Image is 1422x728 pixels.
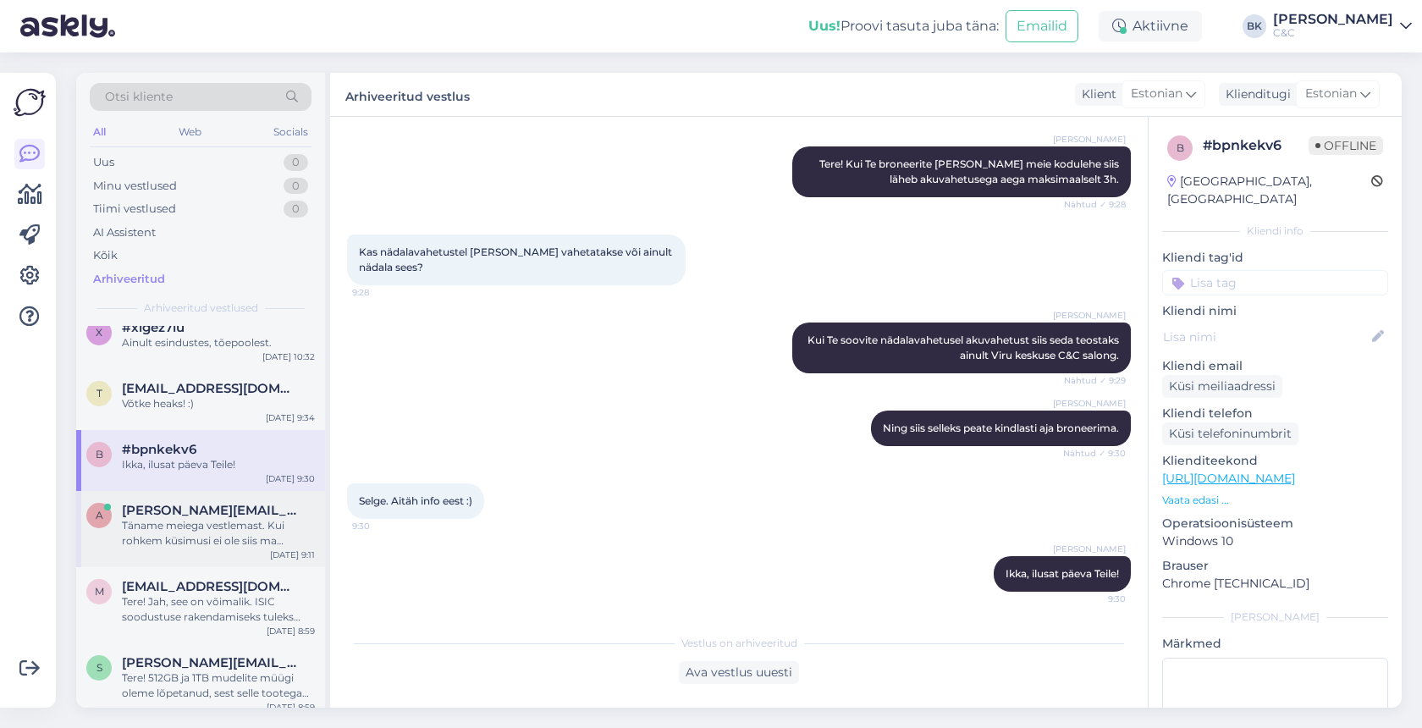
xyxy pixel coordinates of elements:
[1162,575,1388,593] p: Chrome [TECHNICAL_ID]
[105,88,173,106] span: Otsi kliente
[266,411,315,424] div: [DATE] 9:34
[1162,302,1388,320] p: Kliendi nimi
[122,442,196,457] span: #bpnkekv6
[270,121,311,143] div: Socials
[262,350,315,363] div: [DATE] 10:32
[1162,375,1282,398] div: Küsi meiliaadressi
[122,381,298,396] span: triiinuo@gmail.com
[1243,14,1266,38] div: BK
[14,86,46,119] img: Askly Logo
[93,271,165,288] div: Arhiveeritud
[1203,135,1309,156] div: # bpnkekv6
[95,585,104,598] span: m
[122,396,315,411] div: Võtke heaks! :)
[93,178,177,195] div: Minu vestlused
[175,121,205,143] div: Web
[1053,397,1126,410] span: [PERSON_NAME]
[93,154,114,171] div: Uus
[679,661,799,684] div: Ava vestlus uuesti
[1273,13,1393,26] div: [PERSON_NAME]
[1162,635,1388,653] p: Märkmed
[96,448,103,461] span: b
[1131,85,1182,103] span: Estonian
[1163,328,1369,346] input: Lisa nimi
[122,594,315,625] div: Tere! Jah, see on võimalik. ISIC soodustuse rakendamiseks tuleks tulla kauplusesse.
[359,245,675,273] span: Kas nädalavahetustel [PERSON_NAME] vahetatakse või ainult nädala sees?
[1099,11,1202,41] div: Aktiivne
[96,326,102,339] span: x
[284,154,308,171] div: 0
[96,387,102,400] span: t
[1162,532,1388,550] p: Windows 10
[359,494,472,507] span: Selge. Aitäh info eest :)
[122,457,315,472] div: Ikka, ilusat päeva Teile!
[93,247,118,264] div: Kõik
[1075,85,1116,103] div: Klient
[1162,515,1388,532] p: Operatsioonisüsteem
[1273,26,1393,40] div: C&C
[1273,13,1412,40] a: [PERSON_NAME]C&C
[1062,593,1126,605] span: 9:30
[96,509,103,521] span: a
[1053,133,1126,146] span: [PERSON_NAME]
[1162,249,1388,267] p: Kliendi tag'id
[93,201,176,218] div: Tiimi vestlused
[1162,452,1388,470] p: Klienditeekond
[1006,10,1078,42] button: Emailid
[122,335,315,350] div: Ainult esindustes, tõepoolest.
[284,178,308,195] div: 0
[1162,422,1298,445] div: Küsi telefoninumbrit
[1219,85,1291,103] div: Klienditugi
[1006,567,1119,580] span: Ikka, ilusat päeva Teile!
[1062,447,1126,460] span: Nähtud ✓ 9:30
[808,18,841,34] b: Uus!
[345,83,470,106] label: Arhiveeritud vestlus
[1309,136,1383,155] span: Offline
[681,636,797,651] span: Vestlus on arhiveeritud
[819,157,1122,185] span: Tere! Kui Te broneerite [PERSON_NAME] meie kodulehe siis läheb akuvahetusega aega maksimaalselt 3h.
[267,701,315,714] div: [DATE] 8:59
[270,549,315,561] div: [DATE] 9:11
[883,422,1119,434] span: Ning siis selleks peate kindlasti aja broneerima.
[1062,198,1126,211] span: Nähtud ✓ 9:28
[1062,374,1126,387] span: Nähtud ✓ 9:29
[122,518,315,549] div: Täname meiega vestlemast. Kui rohkem küsimusi ei ole siis ma sulgeks chati, et ka teised saaksid ...
[1162,270,1388,295] input: Lisa tag
[807,334,1122,361] span: Kui Te soovite nädalavahetusel akuvahetust siis seda teostaks ainult Viru keskuse C&C salong.
[1162,609,1388,625] div: [PERSON_NAME]
[122,670,315,701] div: Tere! 512GB ja 1TB mudelite müügi oleme lõpetanud, sest selle tootega esineb Apple-l tarneraskusi...
[93,224,156,241] div: AI Assistent
[284,201,308,218] div: 0
[96,661,102,674] span: s
[122,503,298,518] span: andrus@box.ee
[1162,493,1388,508] p: Vaata edasi ...
[1162,357,1388,375] p: Kliendi email
[1177,141,1184,154] span: b
[1167,173,1371,208] div: [GEOGRAPHIC_DATA], [GEOGRAPHIC_DATA]
[1053,543,1126,555] span: [PERSON_NAME]
[808,16,999,36] div: Proovi tasuta juba täna:
[144,301,258,316] span: Arhiveeritud vestlused
[1305,85,1357,103] span: Estonian
[352,520,416,532] span: 9:30
[267,625,315,637] div: [DATE] 8:59
[352,286,416,299] span: 9:28
[1053,309,1126,322] span: [PERSON_NAME]
[122,655,298,670] span: sandra.haljaste@gmail.com
[1162,557,1388,575] p: Brauser
[1162,471,1295,486] a: [URL][DOMAIN_NAME]
[1162,223,1388,239] div: Kliendi info
[266,472,315,485] div: [DATE] 9:30
[1162,405,1388,422] p: Kliendi telefon
[122,320,185,335] span: #xlgez7iu
[90,121,109,143] div: All
[122,579,298,594] span: maksimkolomainen6@gmail.com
